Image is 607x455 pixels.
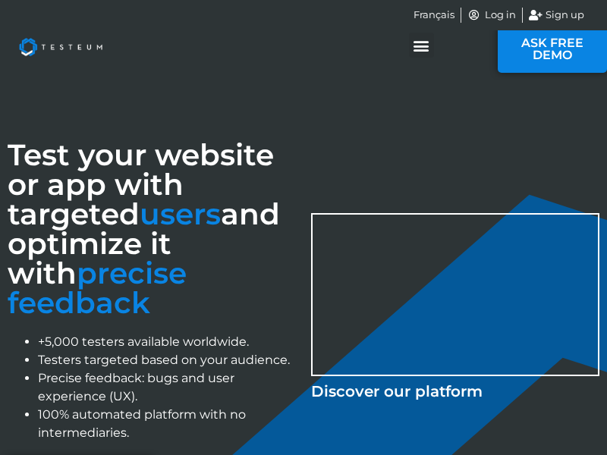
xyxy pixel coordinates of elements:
span: Sign up [542,8,584,23]
img: Testeum Logo - Application crowdtesting platform [8,27,114,67]
font: precise feedback [8,255,187,321]
li: 100% automated platform with no intermediaries. [38,406,296,442]
a: Français [414,8,454,23]
a: Log in [467,8,516,23]
a: Sign up [529,8,585,23]
li: Testers targeted based on your audience. [38,351,296,369]
li: +5,000 testers available worldwide. [38,333,296,351]
span: users [140,196,221,232]
p: Discover our platform [311,380,599,403]
h3: Test your website or app with targeted and optimize it with [8,140,296,318]
div: Menu Toggle [409,33,434,58]
span: ASK FREE DEMO [521,37,584,61]
a: ASK FREE DEMO [498,26,607,73]
li: Precise feedback: bugs and user experience (UX). [38,369,296,406]
span: Log in [481,8,516,23]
